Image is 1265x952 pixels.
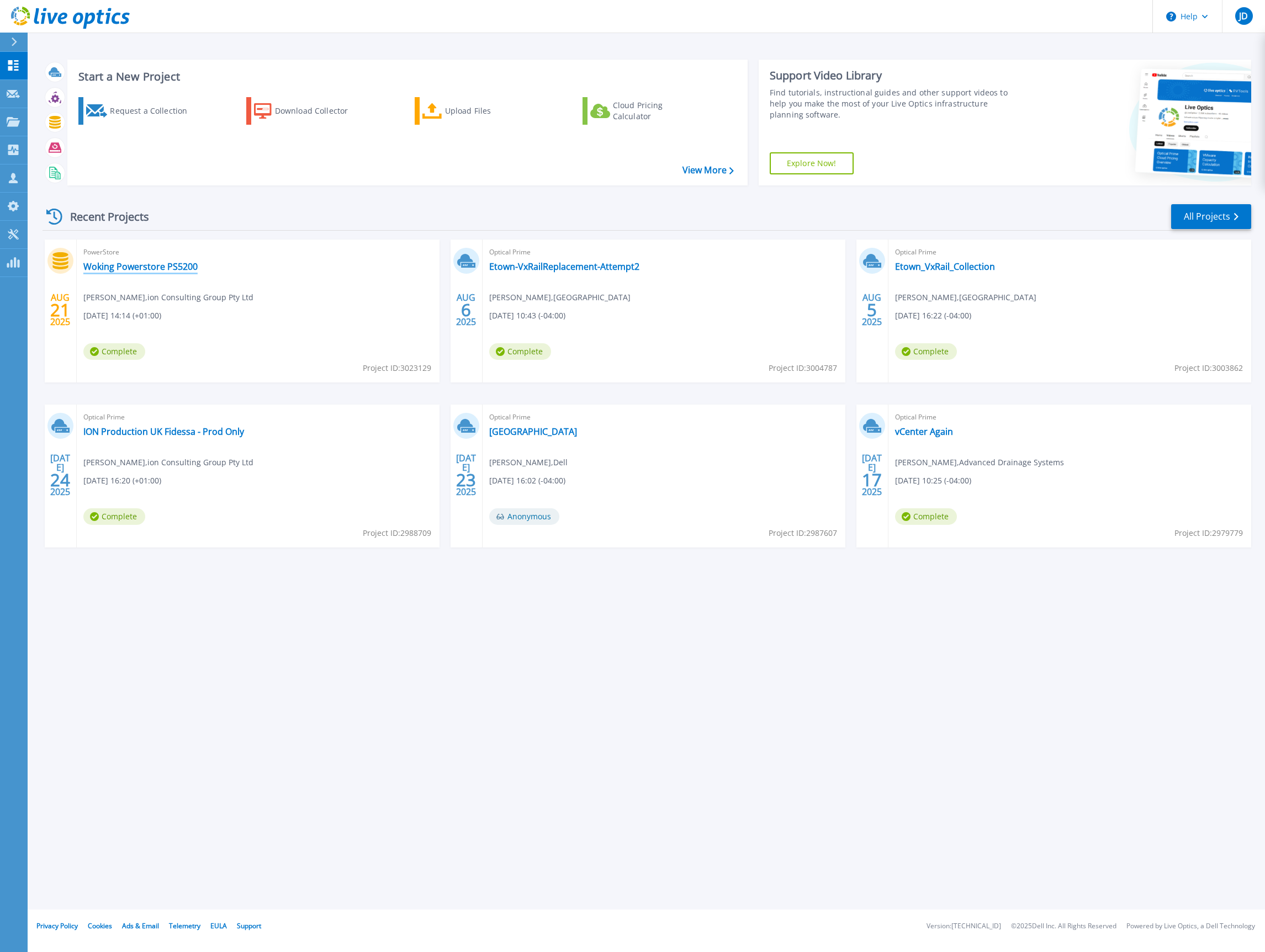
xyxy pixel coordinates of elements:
[50,455,71,495] div: [DATE] 2025
[489,343,551,360] span: Complete
[83,246,433,258] span: PowerStore
[583,97,706,125] a: Cloud Pricing Calculator
[489,508,559,525] span: Anonymous
[895,343,957,360] span: Complete
[83,261,198,272] a: Woking Powerstore PS5200
[895,508,957,525] span: Complete
[78,71,733,83] h3: Start a New Project
[456,475,476,485] span: 23
[769,527,837,539] span: Project ID: 2987607
[682,165,734,175] a: View More
[769,362,837,374] span: Project ID: 3004787
[363,527,431,539] span: Project ID: 2988709
[210,921,227,930] a: EULA
[363,362,431,374] span: Project ID: 3023129
[770,68,1023,83] div: Support Video Library
[489,475,565,487] span: [DATE] 16:02 (-04:00)
[83,411,433,423] span: Optical Prime
[489,261,639,272] a: Etown-VxRailReplacement-Attempt2
[895,456,1064,469] span: [PERSON_NAME] , Advanced Drainage Systems
[50,290,71,330] div: AUG 2025
[861,290,882,330] div: AUG 2025
[415,97,538,125] a: Upload Files
[275,100,363,122] div: Download Collector
[83,291,253,304] span: [PERSON_NAME] , ion Consulting Group Pty Ltd
[489,246,839,258] span: Optical Prime
[1174,362,1243,374] span: Project ID: 3003862
[1171,204,1251,229] a: All Projects
[456,290,477,330] div: AUG 2025
[237,921,261,930] a: Support
[489,426,577,437] a: [GEOGRAPHIC_DATA]
[1126,923,1255,930] li: Powered by Live Optics, a Dell Technology
[895,411,1245,423] span: Optical Prime
[895,291,1036,304] span: [PERSON_NAME] , [GEOGRAPHIC_DATA]
[770,152,854,174] a: Explore Now!
[613,100,701,122] div: Cloud Pricing Calculator
[489,456,568,469] span: [PERSON_NAME] , Dell
[110,100,198,122] div: Request a Collection
[770,87,1023,120] div: Find tutorials, instructional guides and other support videos to help you make the most of your L...
[456,455,477,495] div: [DATE] 2025
[83,508,145,525] span: Complete
[78,97,202,125] a: Request a Collection
[83,343,145,360] span: Complete
[895,310,971,322] span: [DATE] 16:22 (-04:00)
[1174,527,1243,539] span: Project ID: 2979779
[83,456,253,469] span: [PERSON_NAME] , ion Consulting Group Pty Ltd
[43,203,164,230] div: Recent Projects
[83,426,244,437] a: ION Production UK Fidessa - Prod Only
[1239,12,1248,20] span: JD
[169,921,200,930] a: Telemetry
[927,923,1001,930] li: Version: [TECHNICAL_ID]
[50,305,70,315] span: 21
[861,455,882,495] div: [DATE] 2025
[1011,923,1116,930] li: © 2025 Dell Inc. All Rights Reserved
[461,305,471,315] span: 6
[895,261,995,272] a: Etown_VxRail_Collection
[83,310,161,322] span: [DATE] 14:14 (+01:00)
[862,475,882,485] span: 17
[895,246,1245,258] span: Optical Prime
[867,305,877,315] span: 5
[50,475,70,485] span: 24
[445,100,533,122] div: Upload Files
[83,475,161,487] span: [DATE] 16:20 (+01:00)
[489,291,631,304] span: [PERSON_NAME] , [GEOGRAPHIC_DATA]
[895,475,971,487] span: [DATE] 10:25 (-04:00)
[88,921,112,930] a: Cookies
[489,411,839,423] span: Optical Prime
[489,310,565,322] span: [DATE] 10:43 (-04:00)
[36,921,78,930] a: Privacy Policy
[895,426,953,437] a: vCenter Again
[122,921,159,930] a: Ads & Email
[246,97,369,125] a: Download Collector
